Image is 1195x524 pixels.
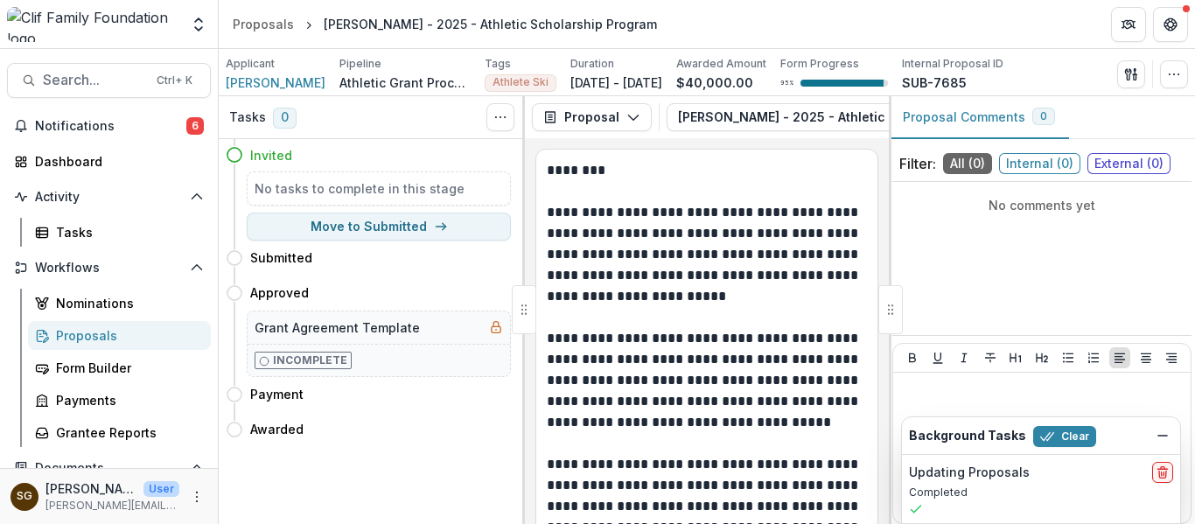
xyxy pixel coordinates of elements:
button: Dismiss [1152,425,1173,446]
p: Duration [570,56,614,72]
a: Proposals [28,321,211,350]
button: Open Workflows [7,254,211,282]
p: Completed [909,485,1173,500]
p: Athletic Grant Process [339,73,471,92]
div: Proposals [233,15,294,33]
p: 95 % [780,77,793,89]
button: Align Center [1136,347,1157,368]
span: Search... [43,72,146,88]
h4: Payment [250,385,304,403]
button: Strike [980,347,1001,368]
h2: Background Tasks [909,429,1026,444]
p: Filter: [899,153,936,174]
span: Athlete Ski [493,76,549,88]
a: Tasks [28,218,211,247]
p: [PERSON_NAME] [45,479,136,498]
h4: Awarded [250,420,304,438]
button: Partners [1111,7,1146,42]
button: delete [1152,462,1173,483]
p: Applicant [226,56,275,72]
div: Ctrl + K [153,71,196,90]
a: Proposals [226,11,301,37]
h4: Submitted [250,248,312,267]
span: Documents [35,461,183,476]
a: Payments [28,386,211,415]
h3: Tasks [229,110,266,125]
a: Dashboard [7,147,211,176]
button: Open entity switcher [186,7,211,42]
button: Italicize [954,347,975,368]
p: Tags [485,56,511,72]
div: Tasks [56,223,197,241]
h4: Approved [250,283,309,302]
button: Bold [902,347,923,368]
p: [PERSON_NAME][EMAIL_ADDRESS][DOMAIN_NAME] [45,498,179,514]
div: Nominations [56,294,197,312]
button: Heading 2 [1031,347,1052,368]
button: Align Left [1109,347,1130,368]
nav: breadcrumb [226,11,664,37]
span: External ( 0 ) [1087,153,1171,174]
button: Clear [1033,426,1096,447]
a: Nominations [28,289,211,318]
p: User [143,481,179,497]
span: Notifications [35,119,186,134]
p: $40,000.00 [676,73,753,92]
div: Proposals [56,326,197,345]
button: Underline [927,347,948,368]
button: Proposal [532,103,652,131]
button: Get Help [1153,7,1188,42]
button: Search... [7,63,211,98]
button: Open Activity [7,183,211,211]
h4: Invited [250,146,292,164]
p: Awarded Amount [676,56,766,72]
div: Payments [56,391,197,409]
div: Grantee Reports [56,423,197,442]
div: [PERSON_NAME] - 2025 - Athletic Scholarship Program [324,15,657,33]
p: No comments yet [899,196,1185,214]
button: Heading 1 [1005,347,1026,368]
a: [PERSON_NAME] [226,73,325,92]
div: Dashboard [35,152,197,171]
button: Notifications6 [7,112,211,140]
button: More [186,486,207,507]
p: [DATE] - [DATE] [570,73,662,92]
p: Incomplete [273,353,347,368]
h2: Updating Proposals [909,465,1030,480]
div: Sarah Grady [17,491,32,502]
span: 6 [186,117,204,135]
button: Proposal Comments [889,96,1069,139]
span: Workflows [35,261,183,276]
p: Internal Proposal ID [902,56,1003,72]
button: [PERSON_NAME] - 2025 - Athletic Scholarship Program [667,103,1073,131]
p: SUB-7685 [902,73,967,92]
button: Bullet List [1058,347,1079,368]
button: Open Documents [7,454,211,482]
p: Form Progress [780,56,859,72]
h5: Grant Agreement Template [255,318,420,337]
h5: No tasks to complete in this stage [255,179,503,198]
button: Ordered List [1083,347,1104,368]
span: 0 [1040,110,1047,122]
span: Activity [35,190,183,205]
button: Align Right [1161,347,1182,368]
span: 0 [273,108,297,129]
a: Grantee Reports [28,418,211,447]
span: All ( 0 ) [943,153,992,174]
a: Form Builder [28,353,211,382]
div: Form Builder [56,359,197,377]
span: Internal ( 0 ) [999,153,1080,174]
button: Move to Submitted [247,213,511,241]
p: Pipeline [339,56,381,72]
img: Clif Family Foundation logo [7,7,179,42]
button: Toggle View Cancelled Tasks [486,103,514,131]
